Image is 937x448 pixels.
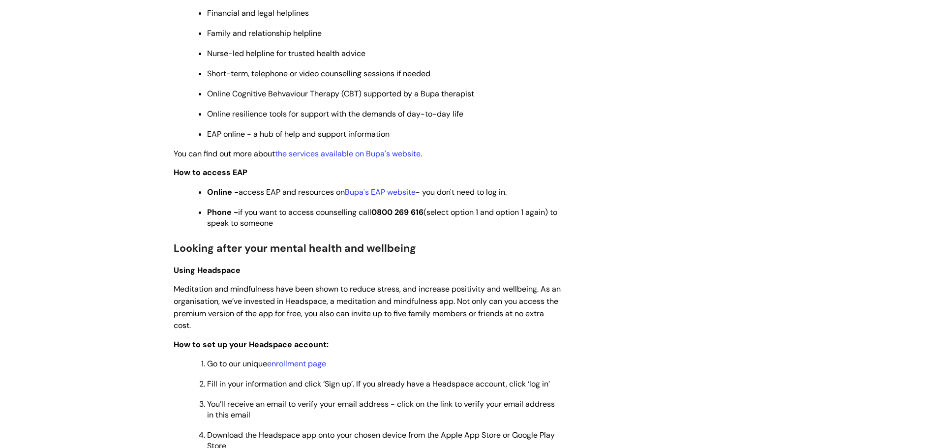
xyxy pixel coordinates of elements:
span: How to set up your Headspace account: [174,339,329,350]
a: the services available on Bupa's website [275,149,421,159]
span: Family and relationship helpline [207,28,322,38]
strong: Phone - [207,207,238,217]
span: Online Cognitive Behvaviour Therapy (CBT) supported by a Bupa therapist [207,89,474,99]
span: Short-term, telephone or video counselling sessions if needed [207,68,430,79]
strong: Online - [207,187,239,197]
span: Financial and legal helplines [207,8,309,18]
strong: How to access EAP [174,167,247,178]
span: access EAP and resources on - you don't need to log in. [207,187,507,197]
span: if you want to access counselling call (select option 1 and option 1 again) to speak to someone [207,207,557,228]
span: EAP online - a hub of help and support information [207,129,390,139]
span: Online resilience tools for support with the demands of day-to-day life [207,109,463,119]
span: You can find out more about . [174,149,422,159]
span: You’ll receive an email to verify your email address - click on the link to verify your email add... [207,399,555,420]
span: Nurse-led helpline for trusted health advice [207,48,365,59]
span: Meditation and mindfulness have been shown to reduce stress, and increase positivity and wellbein... [174,284,561,330]
a: enrollment page [267,358,326,369]
span: Fill in your information and click ‘Sign up’. If you already have a Headspace account, click ‘log... [207,379,550,389]
strong: 0800 269 616 [371,207,423,217]
span: Looking after your mental health and wellbeing [174,241,416,255]
a: Bupa's EAP website [345,187,416,197]
span: Go to our unique [207,358,326,369]
span: Using Headspace [174,265,241,275]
